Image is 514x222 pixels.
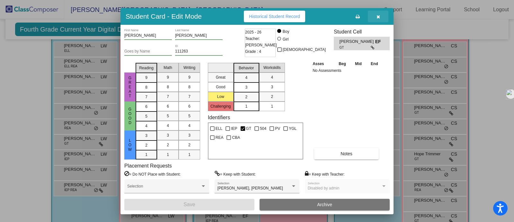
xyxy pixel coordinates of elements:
[311,60,334,67] th: Asses
[145,152,147,158] span: 1
[145,84,147,90] span: 8
[350,60,366,67] th: Mid
[188,103,191,109] span: 6
[124,163,172,169] label: Placement Requests
[305,171,345,177] label: = Keep with Teacher:
[217,186,283,190] span: [PERSON_NAME], [PERSON_NAME]
[245,35,277,48] span: Teacher: [PERSON_NAME]
[126,12,202,20] h3: Student Card - Edit Mode
[145,104,147,110] span: 6
[216,125,222,132] span: ELL
[167,74,169,80] span: 9
[175,49,223,54] input: Enter ID
[289,125,297,132] span: YGL
[145,94,147,100] span: 7
[188,113,191,119] span: 5
[283,46,326,53] span: [DEMOGRAPHIC_DATA]
[308,186,340,190] span: Disabled by admin
[282,29,289,34] div: Boy
[167,123,169,129] span: 4
[260,125,266,132] span: 504
[339,38,375,45] span: [PERSON_NAME]
[127,138,133,152] span: Low
[208,114,230,121] label: Identifiers
[124,199,254,210] button: Save
[183,202,195,207] span: Save
[271,84,273,90] span: 3
[282,36,289,42] div: Girl
[188,74,191,80] span: 9
[188,132,191,138] span: 3
[317,202,332,207] span: Archive
[339,45,370,50] span: GT
[139,65,154,71] span: Reading
[215,171,256,177] label: = Keep with Student:
[275,125,280,132] span: PV
[188,123,191,129] span: 4
[216,134,224,141] span: REA
[334,60,351,67] th: Beg
[245,48,261,55] span: Grade : 4
[245,103,247,109] span: 1
[334,29,390,35] h3: Student Cell
[260,199,390,210] button: Archive
[232,134,240,141] span: CBA
[145,133,147,139] span: 3
[245,94,247,100] span: 2
[341,151,352,156] span: Notes
[246,125,252,132] span: GT
[124,49,172,54] input: goes by name
[239,65,254,71] span: Behavior
[167,103,169,109] span: 6
[245,75,247,81] span: 4
[245,29,261,35] span: 2025 - 26
[271,94,273,100] span: 2
[245,84,247,90] span: 3
[311,67,383,74] td: No Assessments
[271,74,273,80] span: 4
[188,152,191,158] span: 1
[164,65,172,71] span: Math
[263,65,281,71] span: Workskills
[366,60,383,67] th: End
[145,75,147,81] span: 9
[244,11,305,22] button: Historical Student Record
[271,103,273,109] span: 1
[124,171,181,177] label: = Do NOT Place with Student:
[188,94,191,100] span: 7
[375,38,384,45] span: EF
[167,152,169,158] span: 1
[145,142,147,148] span: 2
[188,84,191,90] span: 8
[167,142,169,148] span: 2
[188,142,191,148] span: 2
[314,148,379,159] button: Notes
[167,94,169,100] span: 7
[249,14,300,19] span: Historical Student Record
[145,123,147,129] span: 4
[231,125,237,132] span: IEP
[183,65,195,71] span: Writing
[127,107,133,125] span: Good
[167,132,169,138] span: 3
[145,113,147,119] span: 5
[167,84,169,90] span: 8
[167,113,169,119] span: 5
[127,76,133,98] span: Great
